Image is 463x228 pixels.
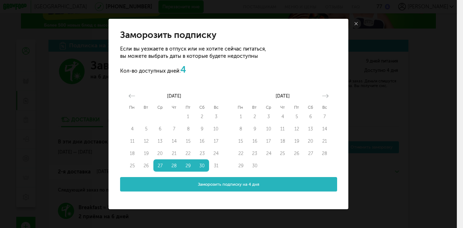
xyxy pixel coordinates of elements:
[234,135,248,147] button: 15
[234,159,248,172] td: Not available. Monday, September 29, 2025
[153,147,167,159] button: 20
[209,123,223,135] button: 10
[303,111,318,123] button: 6
[234,147,248,159] td: Not available. Monday, September 22, 2025
[195,159,209,172] td: Selected. Saturday, August 30, 2025
[290,111,304,123] td: Not available. Friday, September 5, 2025
[276,135,290,147] td: Not available. Thursday, September 18, 2025
[126,135,140,147] td: Not available. Monday, August 11, 2025
[290,135,304,147] td: Not available. Friday, September 19, 2025
[195,123,209,135] td: Not available. Saturday, August 9, 2025
[303,147,318,159] td: Not available. Saturday, September 27, 2025
[167,123,181,135] td: Not available. Thursday, August 7, 2025
[262,147,276,159] button: 24
[167,147,181,159] button: 21
[181,123,195,135] td: Not available. Friday, August 8, 2025
[234,159,248,172] button: 29
[153,135,167,147] button: 13
[290,111,304,123] button: 5
[234,135,248,147] td: Not available. Monday, September 15, 2025
[139,159,153,172] td: Not available. Tuesday, August 26, 2025
[248,147,262,159] button: 23
[234,111,248,123] td: Not available. Monday, September 1, 2025
[195,111,209,123] button: 2
[248,147,262,159] td: Not available. Tuesday, September 23, 2025
[262,135,276,147] td: Not available. Wednesday, September 17, 2025
[181,147,195,159] button: 22
[290,123,304,135] td: Not available. Friday, September 12, 2025
[153,159,167,172] td: Selected. Wednesday, August 27, 2025
[195,111,209,123] td: Not available. Saturday, August 2, 2025
[167,147,181,159] td: Not available. Thursday, August 21, 2025
[276,147,290,159] button: 25
[139,135,153,147] td: Not available. Tuesday, August 12, 2025
[209,159,223,172] td: Not available. Sunday, August 31, 2025
[181,159,195,172] td: Choose Friday, August 29, 2025 as your start date.
[290,135,304,147] button: 19
[126,92,223,100] div: [DATE]
[234,92,332,100] div: [DATE]
[126,159,140,172] td: Not available. Monday, August 25, 2025
[319,91,332,101] button: Move forward to switch to the next month.
[276,111,290,123] button: 4
[167,159,181,172] td: Choose Thursday, August 28, 2025 as your start date.
[195,147,209,159] button: 23
[209,135,223,147] button: 17
[234,111,248,123] button: 1
[181,135,195,147] button: 15
[290,123,304,135] button: 12
[276,135,290,147] button: 18
[248,111,262,123] button: 2
[139,159,153,172] button: 26
[126,91,138,101] button: Move backward to switch to the previous month.
[262,123,276,135] td: Not available. Wednesday, September 10, 2025
[248,123,262,135] button: 9
[262,147,276,159] td: Not available. Wednesday, September 24, 2025
[167,135,181,147] td: Not available. Thursday, August 14, 2025
[303,135,318,147] td: Not available. Saturday, September 20, 2025
[303,111,318,123] td: Not available. Saturday, September 6, 2025
[209,147,223,159] button: 24
[209,159,223,172] button: 31
[167,159,181,172] button: 28
[303,147,318,159] button: 27
[276,123,290,135] td: Not available. Thursday, September 11, 2025
[153,123,167,135] button: 6
[318,123,332,135] td: Not available. Sunday, September 14, 2025
[303,135,318,147] button: 20
[120,177,337,192] button: Заморозить подписку на 4 дня
[139,147,153,159] td: Not available. Tuesday, August 19, 2025
[209,111,223,123] td: Not available. Sunday, August 3, 2025
[248,159,262,172] button: 30
[318,147,332,159] button: 28
[262,123,276,135] button: 10
[180,64,186,75] span: 4
[153,147,167,159] td: Not available. Wednesday, August 20, 2025
[318,135,332,147] td: Not available. Sunday, September 21, 2025
[181,135,195,147] td: Not available. Friday, August 15, 2025
[303,123,318,135] button: 13
[195,159,209,172] button: 30
[290,147,304,159] button: 26
[181,159,195,172] button: 29
[139,147,153,159] button: 19
[195,135,209,147] button: 16
[181,111,195,123] td: Not available. Friday, August 1, 2025
[120,65,266,75] p: Кол-во доступных дней:
[167,123,181,135] button: 7
[126,123,140,135] button: 4
[126,159,140,172] button: 25
[198,181,259,188] span: Заморозить подписку на 4 дня
[139,123,153,135] td: Not available. Tuesday, August 5, 2025
[290,147,304,159] td: Not available. Friday, September 26, 2025
[262,135,276,147] button: 17
[120,30,266,40] h2: Заморозить подписку
[303,123,318,135] td: Not available. Saturday, September 13, 2025
[195,147,209,159] td: Not available. Saturday, August 23, 2025
[120,46,266,60] p: Если вы уезжаете в отпуск или не хотите сейчас питаться, вы можете выбрать даты в которые будете ...
[139,123,153,135] button: 5
[248,159,262,172] td: Not available. Tuesday, September 30, 2025
[234,147,248,159] button: 22
[139,135,153,147] button: 12
[262,111,276,123] td: Not available. Wednesday, September 3, 2025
